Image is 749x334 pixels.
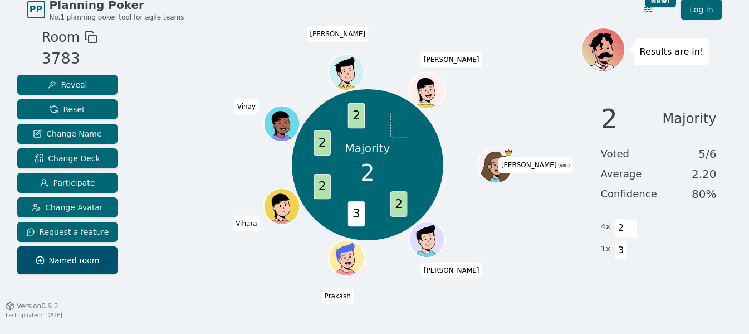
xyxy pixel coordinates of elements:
button: Change Name [17,124,118,144]
span: Participate [40,177,95,188]
span: 2.20 [692,166,717,182]
span: Click to change your name [421,52,482,67]
span: Click to change your name [322,288,354,304]
span: Voted [601,146,630,162]
span: Last updated: [DATE] [6,312,62,318]
button: Request a feature [17,222,118,242]
p: Results are in! [640,44,704,60]
span: 80 % [692,186,716,202]
span: 3 [615,241,628,260]
span: 2 [601,105,618,132]
div: 3783 [42,47,97,70]
span: Change Name [33,128,101,139]
span: Named room [36,255,100,266]
button: Change Deck [17,148,118,168]
span: Average [601,166,642,182]
span: Request a feature [26,226,109,238]
span: 2 [314,174,331,199]
span: 2 [615,219,628,238]
span: Version 0.9.2 [17,302,58,311]
span: Confidence [601,186,657,202]
p: Majority [345,141,390,156]
span: No.1 planning poker tool for agile teams [50,13,184,22]
span: Click to change your name [421,262,482,278]
span: Staci is the host [504,148,513,157]
span: Click to change your name [234,99,258,114]
span: Majority [663,105,717,132]
span: 2 [390,191,407,216]
span: 4 x [601,221,611,233]
span: Click to change your name [233,215,260,231]
span: 3 [348,201,365,226]
span: Click to change your name [307,26,368,41]
span: 2 [314,130,331,156]
span: Change Deck [35,153,100,164]
button: Reset [17,99,118,119]
button: Reveal [17,75,118,95]
button: Participate [17,173,118,193]
span: Reveal [47,79,87,90]
span: (you) [557,163,570,168]
button: Change Avatar [17,197,118,217]
span: Reset [50,104,85,115]
span: PP [30,3,42,16]
span: 1 x [601,243,611,255]
span: Click to change your name [498,157,572,173]
button: Version0.9.2 [6,302,58,311]
span: 5 / 6 [698,146,716,162]
button: Named room [17,246,118,274]
span: 2 [360,156,374,190]
span: Change Avatar [32,202,103,213]
span: 2 [348,103,365,128]
button: Click to change your avatar [479,148,513,181]
span: Room [42,27,80,47]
